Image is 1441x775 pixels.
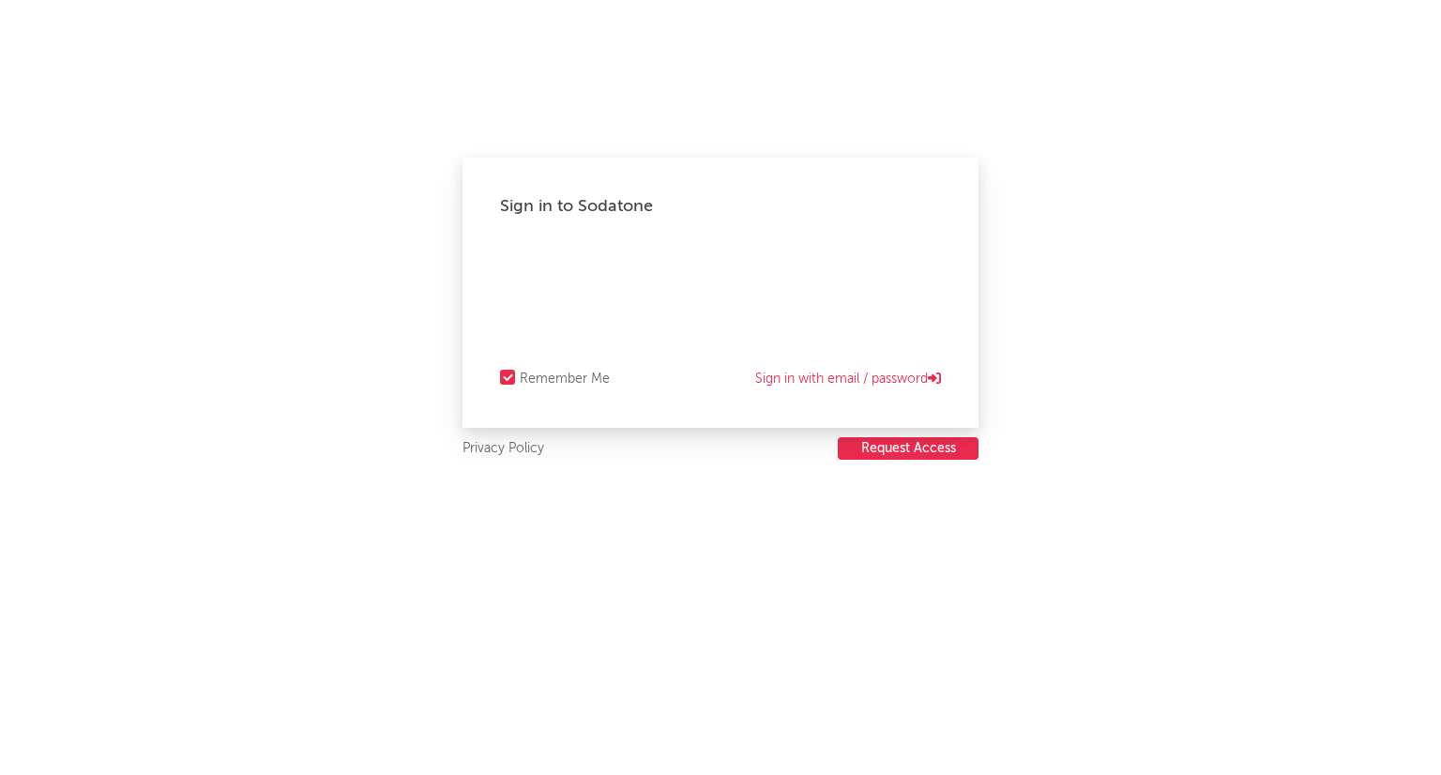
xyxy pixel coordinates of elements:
div: Remember Me [520,368,610,390]
div: Sign in to Sodatone [500,195,941,218]
a: Privacy Policy [463,437,544,461]
a: Request Access [838,437,978,461]
a: Sign in with email / password [755,368,941,390]
button: Request Access [838,437,978,460]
